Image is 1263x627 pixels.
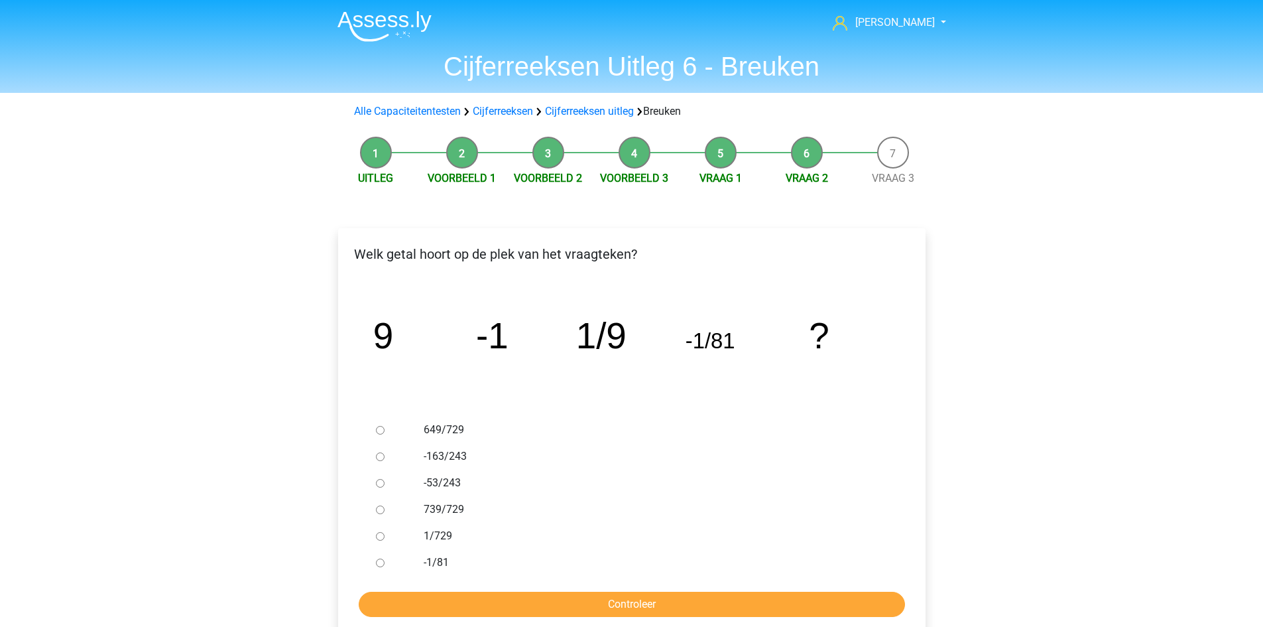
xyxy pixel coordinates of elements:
[424,528,882,544] label: 1/729
[358,172,393,184] a: Uitleg
[475,315,508,356] tspan: -1
[575,315,626,356] tspan: 1/9
[600,172,668,184] a: Voorbeeld 3
[349,244,915,264] p: Welk getal hoort op de plek van het vraagteken?
[685,328,735,353] tspan: -1/81
[354,105,461,117] a: Alle Capaciteitentesten
[327,50,937,82] h1: Cijferreeksen Uitleg 6 - Breuken
[809,315,829,356] tspan: ?
[424,502,882,518] label: 739/729
[699,172,742,184] a: Vraag 1
[424,475,882,491] label: -53/243
[827,15,936,31] a: [PERSON_NAME]
[545,105,634,117] a: Cijferreeksen uitleg
[786,172,828,184] a: Vraag 2
[424,422,882,438] label: 649/729
[872,172,914,184] a: Vraag 3
[359,592,905,617] input: Controleer
[514,172,582,184] a: Voorbeeld 2
[424,555,882,571] label: -1/81
[373,315,392,356] tspan: 9
[473,105,533,117] a: Cijferreeksen
[337,11,432,42] img: Assessly
[428,172,496,184] a: Voorbeeld 1
[349,104,915,119] div: Breuken
[424,449,882,464] label: -163/243
[855,16,935,29] span: [PERSON_NAME]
